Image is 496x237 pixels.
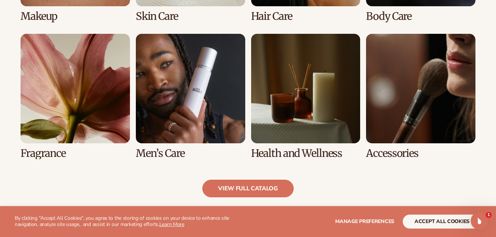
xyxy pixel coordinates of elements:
[471,212,488,230] iframe: Intercom live chat
[15,215,245,228] p: By clicking "Accept All Cookies", you agree to the storing of cookies on your device to enhance s...
[366,11,475,22] h3: Body Care
[251,11,361,22] h3: Hair Care
[366,34,475,159] div: 8 / 8
[486,212,492,218] span: 1
[403,215,481,229] button: accept all cookies
[159,221,184,228] a: Learn More
[335,218,394,225] span: Manage preferences
[202,180,294,197] a: view full catalog
[251,34,361,159] div: 7 / 8
[335,215,394,229] button: Manage preferences
[136,11,245,22] h3: Skin Care
[136,34,245,159] div: 6 / 8
[21,11,130,22] h3: Makeup
[21,34,130,159] div: 5 / 8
